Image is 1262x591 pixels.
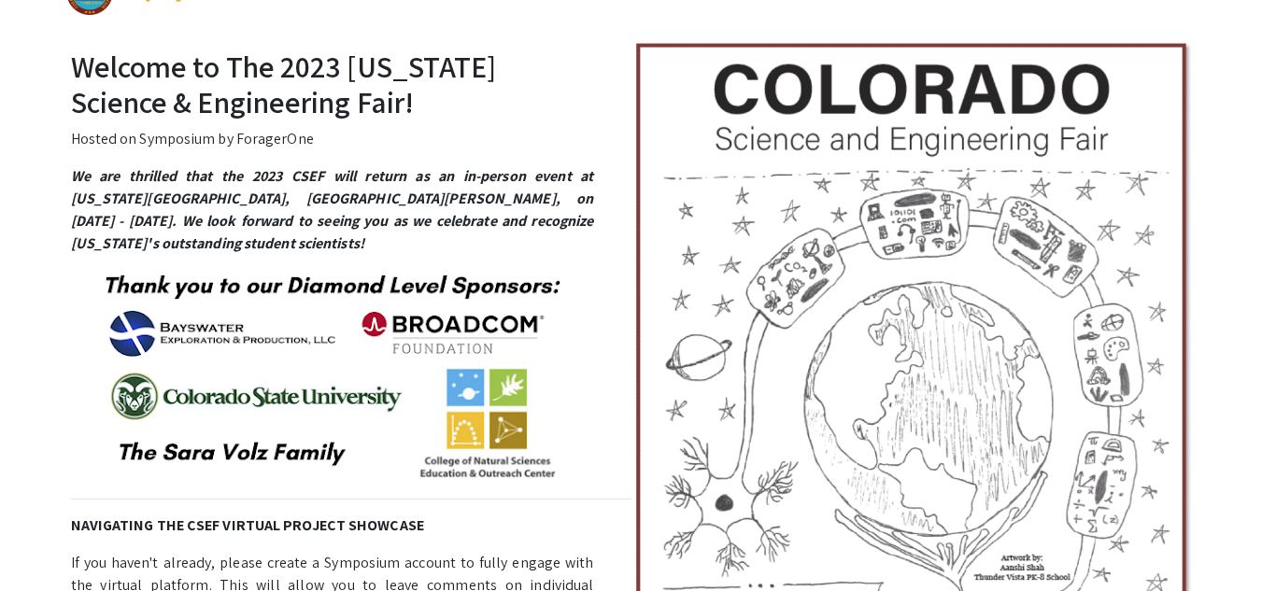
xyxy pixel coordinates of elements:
h2: Welcome to The 2023 [US_STATE] Science & Engineering Fair! [71,49,1192,120]
iframe: Chat [1183,507,1248,577]
img: 2023 Partners [98,270,565,484]
p: Hosted on Symposium by ForagerOne [71,128,1192,150]
em: We are thrilled that the 2023 CSEF will return as an in-person event at [US_STATE][GEOGRAPHIC_DAT... [71,166,594,253]
strong: NAVIGATING THE CSEF VIRTUAL PROJECT SHOWCASE [71,515,424,535]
